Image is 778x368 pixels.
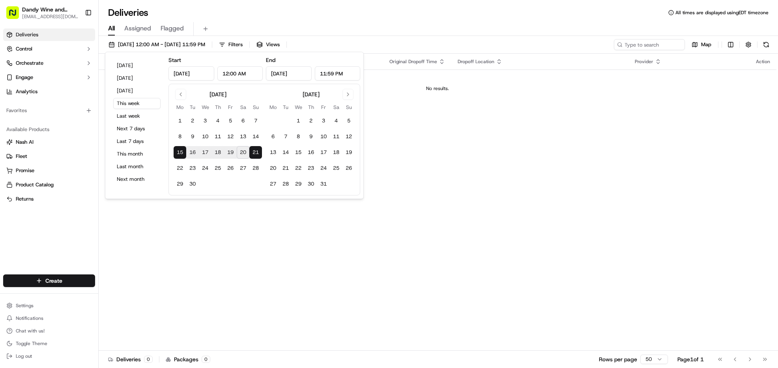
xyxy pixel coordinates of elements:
[118,41,205,48] span: [DATE] 12:00 AM - [DATE] 11:59 PM
[16,45,32,53] span: Control
[305,130,317,143] button: 9
[108,24,115,33] span: All
[174,130,186,143] button: 8
[16,353,32,359] span: Log out
[166,355,210,363] div: Packages
[6,153,92,160] a: Fleet
[199,130,211,143] button: 10
[342,89,353,100] button: Go to next month
[199,146,211,159] button: 17
[266,56,275,64] label: End
[342,162,355,175] button: 26
[267,178,279,190] button: 27
[249,103,262,111] th: Sunday
[249,115,262,127] button: 7
[113,60,161,71] button: [DATE]
[64,111,130,126] a: 💻API Documentation
[342,103,355,111] th: Sunday
[174,162,186,175] button: 22
[292,178,305,190] button: 29
[3,57,95,69] button: Orchestrate
[75,115,127,122] span: API Documentation
[279,146,292,159] button: 14
[249,130,262,143] button: 14
[224,146,237,159] button: 19
[22,13,79,20] span: [EMAIL_ADDRESS][DOMAIN_NAME]
[458,58,494,65] span: Dropoff Location
[108,355,153,363] div: Deliveries
[16,153,27,160] span: Fleet
[16,31,38,38] span: Deliveries
[8,32,144,44] p: Welcome 👋
[168,56,181,64] label: Start
[113,85,161,96] button: [DATE]
[3,71,95,84] button: Engage
[67,115,73,122] div: 💻
[761,39,772,50] button: Refresh
[249,162,262,175] button: 28
[45,277,62,285] span: Create
[266,41,280,48] span: Views
[237,130,249,143] button: 13
[175,89,186,100] button: Go to previous month
[305,115,317,127] button: 2
[174,103,186,111] th: Monday
[342,130,355,143] button: 12
[292,115,305,127] button: 1
[211,162,224,175] button: 25
[317,115,330,127] button: 3
[237,162,249,175] button: 27
[317,162,330,175] button: 24
[3,351,95,362] button: Log out
[228,41,243,48] span: Filters
[124,24,151,33] span: Assigned
[113,161,161,172] button: Last month
[279,130,292,143] button: 7
[16,181,54,188] span: Product Catalog
[756,58,770,65] div: Action
[635,58,653,65] span: Provider
[3,85,95,98] a: Analytics
[6,139,92,146] a: Nash AI
[211,146,224,159] button: 18
[317,146,330,159] button: 17
[6,195,92,203] a: Returns
[237,115,249,127] button: 6
[3,150,95,163] button: Fleet
[3,104,95,117] div: Favorites
[168,66,214,81] input: Date
[3,123,95,136] div: Available Products
[215,39,246,50] button: Filters
[105,39,209,50] button: [DATE] 12:00 AM - [DATE] 11:59 PM
[224,162,237,175] button: 26
[16,139,34,146] span: Nash AI
[292,130,305,143] button: 8
[113,73,161,84] button: [DATE]
[8,8,24,24] img: Nash
[209,90,226,98] div: [DATE]
[16,340,47,347] span: Toggle Theme
[3,43,95,55] button: Control
[108,6,148,19] h1: Deliveries
[330,162,342,175] button: 25
[3,178,95,191] button: Product Catalog
[174,115,186,127] button: 1
[3,338,95,349] button: Toggle Theme
[599,355,637,363] p: Rows per page
[217,66,263,81] input: Time
[688,39,715,50] button: Map
[102,85,773,92] div: No results.
[16,88,37,95] span: Analytics
[389,58,437,65] span: Original Dropoff Time
[330,115,342,127] button: 4
[3,28,95,41] a: Deliveries
[113,136,161,147] button: Last 7 days
[305,146,317,159] button: 16
[3,313,95,324] button: Notifications
[8,115,14,122] div: 📗
[134,78,144,87] button: Start new chat
[3,193,95,205] button: Returns
[27,83,100,90] div: We're available if you need us!
[174,146,186,159] button: 15
[237,103,249,111] th: Saturday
